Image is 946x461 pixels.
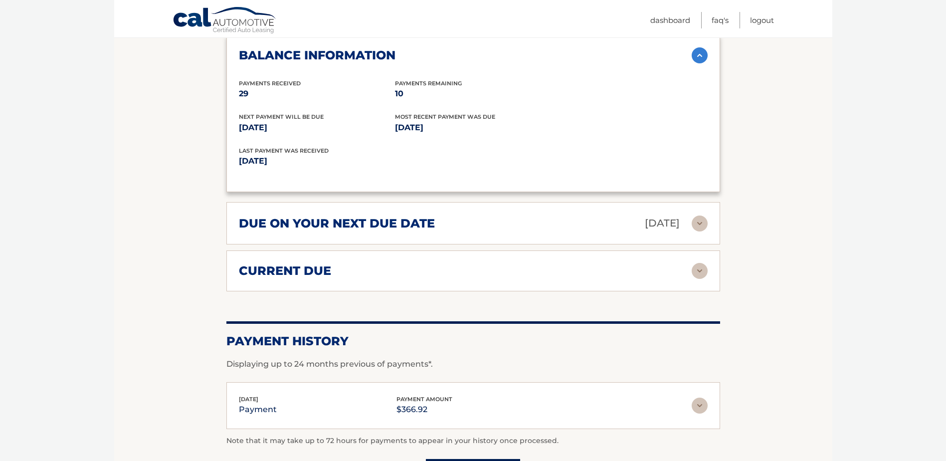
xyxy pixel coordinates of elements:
[239,216,435,231] h2: due on your next due date
[712,12,729,28] a: FAQ's
[239,263,331,278] h2: current due
[396,396,452,403] span: payment amount
[239,80,301,87] span: Payments Received
[226,334,720,349] h2: Payment History
[692,216,708,231] img: accordion-rest.svg
[396,403,452,417] p: $366.92
[239,121,395,135] p: [DATE]
[692,398,708,414] img: accordion-rest.svg
[395,121,551,135] p: [DATE]
[645,215,680,232] p: [DATE]
[239,403,277,417] p: payment
[239,48,395,63] h2: balance information
[750,12,774,28] a: Logout
[239,87,395,101] p: 29
[650,12,690,28] a: Dashboard
[395,80,462,87] span: Payments Remaining
[395,113,495,120] span: Most Recent Payment Was Due
[395,87,551,101] p: 10
[239,113,324,120] span: Next Payment will be due
[173,6,277,35] a: Cal Automotive
[239,154,473,168] p: [DATE]
[226,358,720,370] p: Displaying up to 24 months previous of payments*.
[692,263,708,279] img: accordion-rest.svg
[239,147,329,154] span: Last Payment was received
[692,47,708,63] img: accordion-active.svg
[239,396,258,403] span: [DATE]
[226,435,720,447] p: Note that it may take up to 72 hours for payments to appear in your history once processed.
